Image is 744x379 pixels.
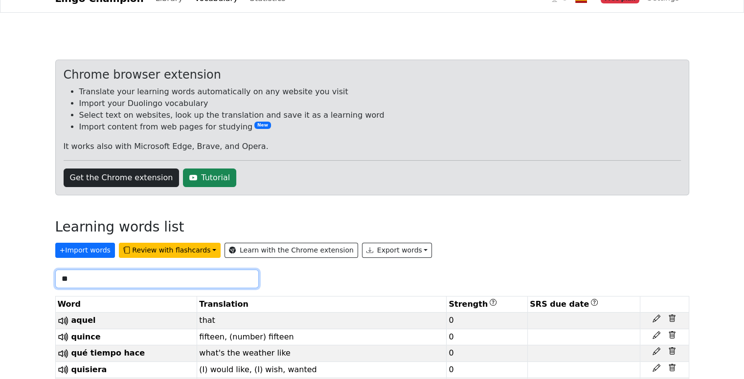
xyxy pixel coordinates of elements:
button: +Import words [55,243,115,258]
td: 0 [447,329,528,345]
th: Strength [447,296,528,313]
td: 0 [447,361,528,378]
a: Learn with the Chrome extension [225,243,358,258]
span: quince [71,332,101,341]
h3: Learning words list [55,219,184,235]
td: what's the weather like [197,345,447,362]
li: Select text on websites, look up the translation and save it as a learning word [79,109,681,121]
li: Translate your learning words automatically on any website you visit [79,86,681,98]
a: Get the Chrome extension [64,168,180,187]
span: New [254,122,271,129]
td: 0 [447,313,528,329]
li: Import content from web pages for studying [79,121,681,133]
td: that [197,313,447,329]
span: quisiera [71,365,107,374]
p: It works also with Microsoft Edge, Brave, and Opera. [64,141,681,152]
th: Translation [197,296,447,313]
td: 0 [447,345,528,362]
a: +Import words [55,243,119,253]
li: Import your Duolingo vocabulary [79,98,681,109]
td: (I) would like, (I) wish, wanted [197,361,447,378]
th: Word [55,296,197,313]
span: aquel [71,316,96,325]
span: qué tiempo hace [71,348,145,358]
button: Export words [362,243,432,258]
td: fifteen, (number) fifteen [197,329,447,345]
th: SRS due date [528,296,640,313]
button: Review with flashcards [119,243,221,258]
a: Tutorial [183,168,236,187]
div: Chrome browser extension [64,68,681,82]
